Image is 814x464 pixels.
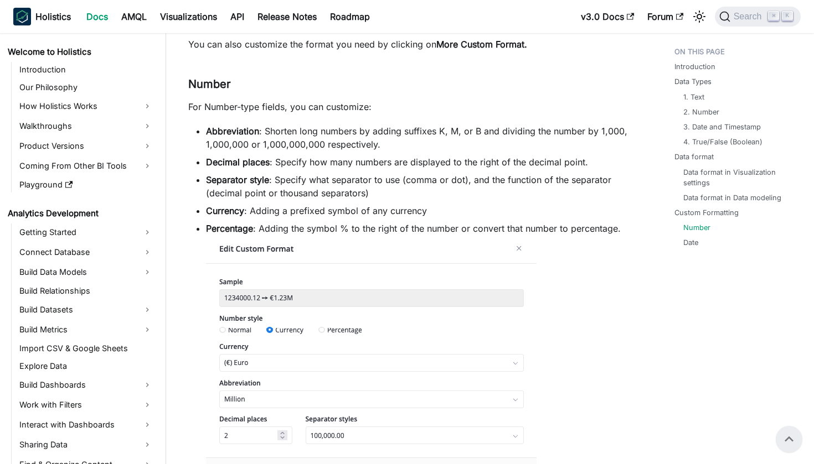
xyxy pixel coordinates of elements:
[16,137,156,155] a: Product Versions
[16,117,156,135] a: Walkthroughs
[641,8,690,25] a: Forum
[206,223,253,234] strong: Percentage
[323,8,377,25] a: Roadmap
[206,155,630,169] li: : Specify how many numbers are displayed to the right of the decimal point.
[683,237,698,248] a: Date
[16,358,156,374] a: Explore Data
[153,8,224,25] a: Visualizations
[4,44,156,60] a: Welcome to Holistics
[13,8,31,25] img: Holistics
[574,8,641,25] a: v3.0 Docs
[115,8,153,25] a: AMQL
[206,124,630,151] li: : Shorten long numbers by adding suffixes K, M, or B and dividing the number by 1,000, 1,000,000 ...
[674,207,739,218] a: Custom Formatting
[4,206,156,221] a: Analytics Development
[782,11,793,21] kbd: K
[35,10,71,23] b: Holistics
[436,39,527,50] strong: More Custom Format.
[16,157,156,175] a: Coming From Other BI Tools
[206,174,269,185] strong: Separator style
[16,396,156,414] a: Work with Filters
[768,11,779,21] kbd: ⌘
[683,137,763,147] a: 4. True/False (Boolean)
[188,77,630,91] h3: Number
[16,436,156,453] a: Sharing Data
[16,223,156,241] a: Getting Started
[224,8,251,25] a: API
[16,416,156,434] a: Interact with Dashboards
[16,376,156,394] a: Build Dashboards
[674,152,714,162] a: Data format
[683,122,761,132] a: 3. Date and Timestamp
[206,173,630,200] li: : Specify what separator to use (comma or dot), and the function of the separator (decimal point ...
[683,167,792,188] a: Data format in Visualization settings
[691,8,708,25] button: Switch between dark and light mode (currently light mode)
[16,283,156,299] a: Build Relationships
[188,100,630,113] p: For Number-type fields, you can customize:
[206,204,630,217] li: : Adding a prefixed symbol of any currency
[683,92,704,102] a: 1. Text
[776,426,802,452] button: Scroll back to top
[730,12,769,22] span: Search
[674,76,712,87] a: Data Types
[80,8,115,25] a: Docs
[206,205,244,216] strong: Currency
[16,321,156,338] a: Build Metrics
[16,177,156,192] a: Playground
[13,8,71,25] a: HolisticsHolistics
[188,38,630,51] p: You can also customize the format you need by clicking on
[16,62,156,77] a: Introduction
[251,8,323,25] a: Release Notes
[206,157,270,168] strong: Decimal places
[16,97,156,115] a: How Holistics Works
[683,192,781,203] a: Data format in Data modeling
[206,126,259,137] strong: Abbreviation
[674,61,715,72] a: Introduction
[16,341,156,356] a: Import CSV & Google Sheets
[16,243,156,261] a: Connect Database
[16,301,156,319] a: Build Datasets
[16,80,156,95] a: Our Philosophy
[16,263,156,281] a: Build Data Models
[715,7,801,27] button: Search (Command+K)
[683,107,719,117] a: 2. Number
[683,222,710,233] a: Number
